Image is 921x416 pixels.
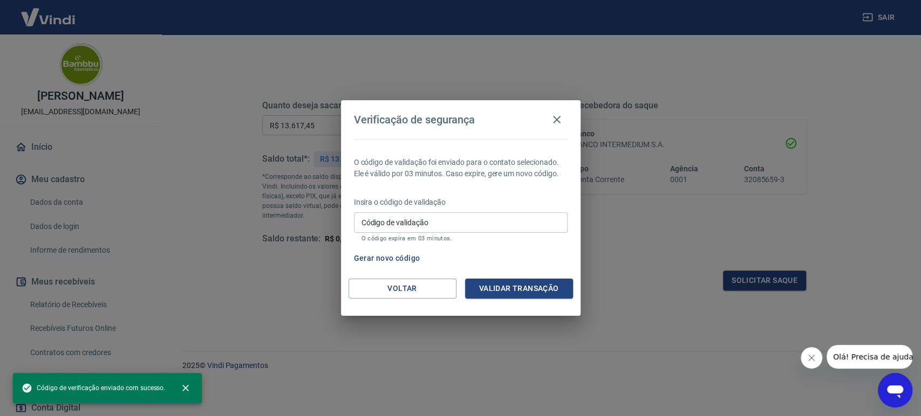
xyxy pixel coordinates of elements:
[22,383,165,393] span: Código de verificação enviado com sucesso.
[801,347,822,369] iframe: Fechar mensagem
[354,157,568,179] p: O código de validação foi enviado para o contato selecionado. Ele é válido por 03 minutos. Caso e...
[354,113,475,126] h4: Verificação de segurança
[354,197,568,208] p: Insira o código de validação
[878,373,912,407] iframe: Botão para abrir a janela de mensagens
[361,235,560,242] p: O código expira em 03 minutos.
[6,8,91,16] span: Olá! Precisa de ajuda?
[465,279,573,299] button: Validar transação
[174,376,197,400] button: close
[349,279,456,299] button: Voltar
[350,248,425,268] button: Gerar novo código
[827,345,912,369] iframe: Mensagem da empresa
